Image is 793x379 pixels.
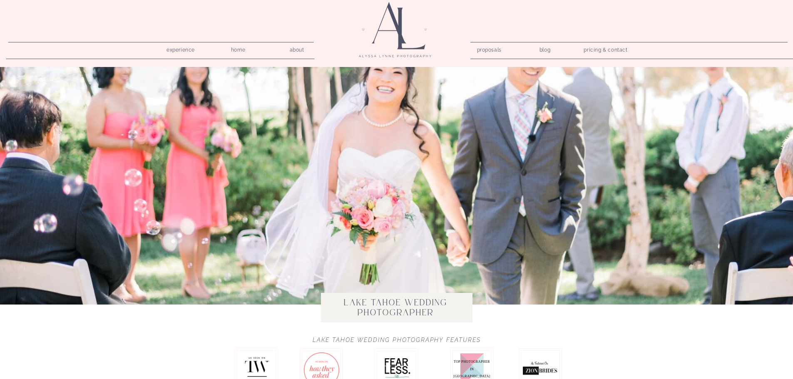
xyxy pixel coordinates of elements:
a: experience [161,45,201,52]
h1: Lake Tahoe wedding photographer [321,298,470,317]
a: home [226,45,250,52]
h2: Lake Tahoe Wedding Photography Features [296,337,497,347]
a: proposals [477,45,501,52]
a: about [285,45,309,52]
a: blog [533,45,557,52]
a: pricing & contact [581,45,631,56]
